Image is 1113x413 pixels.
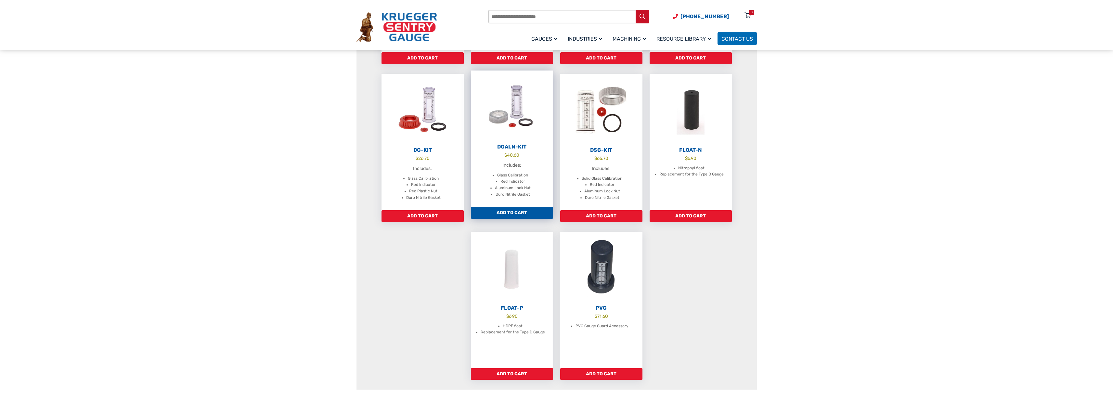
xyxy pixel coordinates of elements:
a: Add to cart: “DSG-Kit” [560,210,642,222]
a: Gauges [527,31,564,46]
img: DSG-Kit [560,74,642,145]
img: PVG [560,232,642,303]
span: $ [504,152,507,158]
img: Krueger Sentry Gauge [356,12,437,42]
img: DG-Kit [382,74,464,145]
bdi: 26.70 [416,156,430,161]
a: Float-N $6.90 Nitrophyl float Replacement for the Type D Gauge [650,74,732,210]
div: 0 [751,10,753,15]
li: Red Plastic Nut [409,188,437,195]
span: Industries [568,36,602,42]
bdi: 65.70 [594,156,608,161]
li: Solid Glass Calibration [582,175,622,182]
bdi: 40.60 [504,152,519,158]
span: $ [416,156,418,161]
li: Duro Nitrile Gasket [406,195,441,201]
p: Includes: [388,165,457,172]
a: DSG-Kit $65.70 Includes: Solid Glass Calibration Red Indicator Aluminum Lock Nut Duro Nitrile Gasket [560,74,642,210]
span: Contact Us [721,36,753,42]
a: Add to cart: “ALN” [471,52,553,64]
a: DG-Kit $26.70 Includes: Glass Calibration Red Indicator Red Plastic Nut Duro Nitrile Gasket [382,74,464,210]
li: PVC Gauge Guard Accessory [576,323,628,329]
a: Add to cart: “PVG” [560,368,642,380]
li: Red Indicator [411,182,436,188]
li: Replacement for the Type D Gauge [481,329,545,336]
a: Add to cart: “DGALN-Kit” [471,207,553,219]
h2: DSG-Kit [560,147,642,153]
bdi: 71.60 [595,314,608,319]
span: Gauges [531,36,557,42]
span: $ [595,314,597,319]
a: Phone Number (920) 434-8860 [673,12,729,20]
a: Add to cart: “DALN-Kit” [650,52,732,64]
span: $ [506,314,509,319]
span: $ [685,156,688,161]
p: Includes: [567,165,636,172]
img: DGALN-Kit [471,71,553,142]
bdi: 6.90 [506,314,518,319]
h2: DG-Kit [382,147,464,153]
li: Nitrophyl float [678,165,705,172]
a: PVG $71.60 PVC Gauge Guard Accessory [560,232,642,368]
li: HDPE float [503,323,523,329]
li: Duro Nitrile Gasket [585,195,619,201]
bdi: 6.90 [685,156,696,161]
a: Contact Us [718,32,757,45]
h2: Float-N [650,147,732,153]
h2: PVG [560,305,642,311]
span: Machining [613,36,646,42]
a: Float-P $6.90 HDPE float Replacement for the Type D Gauge [471,232,553,368]
a: DGALN-Kit $40.60 Includes: Glass Calibration Red Indicator Aluminum Lock Nut Duro Nitrile Gasket [471,71,553,207]
span: [PHONE_NUMBER] [680,13,729,19]
a: Industries [564,31,609,46]
img: Float-N [650,74,732,145]
li: Red Indicator [590,182,615,188]
li: Duro Nitrile Gasket [496,191,530,198]
li: Aluminum Lock Nut [584,188,620,195]
a: Resource Library [653,31,718,46]
a: Add to cart: “ALG-1-D” [382,52,464,64]
li: Glass Calibration [408,175,439,182]
a: Machining [609,31,653,46]
li: Replacement for the Type D Gauge [659,171,724,178]
a: Add to cart: “D-Kit” [560,52,642,64]
li: Red Indicator [500,178,525,185]
a: Add to cart: “DG-Kit” [382,210,464,222]
span: Resource Library [656,36,711,42]
a: Add to cart: “Float-P” [471,368,553,380]
span: $ [594,156,597,161]
h2: DGALN-Kit [471,144,553,150]
p: Includes: [477,162,547,169]
img: Float-P [471,232,553,303]
a: Add to cart: “Float-N” [650,210,732,222]
li: Aluminum Lock Nut [495,185,531,191]
li: Glass Calibration [497,172,528,179]
h2: Float-P [471,305,553,311]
